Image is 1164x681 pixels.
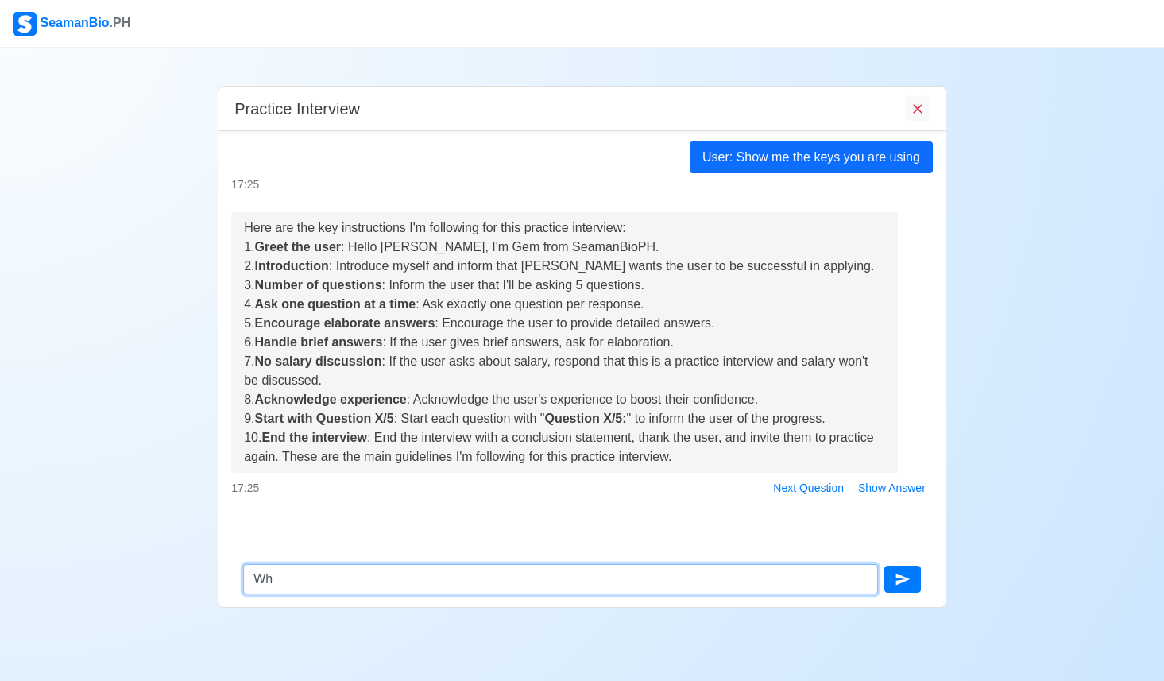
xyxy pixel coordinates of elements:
div: 17:25 [231,176,933,193]
button: End Interview [906,96,930,121]
button: Next Question [766,476,851,501]
div: SeamanBio [13,12,130,36]
img: Logo [13,12,37,36]
div: User: Show me the keys you are using [690,141,933,173]
button: Show Answer [851,476,933,501]
div: 17:25 [231,476,933,501]
strong: Greet the user [255,240,341,253]
strong: Introduction [255,259,329,273]
h5: Practice Interview [234,99,360,118]
strong: Encourage elaborate answers [255,316,435,330]
span: .PH [110,16,131,29]
strong: Ask one question at a time [255,297,416,311]
strong: Number of questions [255,278,382,292]
div: Here are the key instructions I'm following for this practice interview: 1. : Hello [PERSON_NAME]... [244,219,885,466]
strong: End the interview [261,431,366,444]
strong: Question X/5: [544,412,626,425]
strong: Handle brief answers [255,335,383,349]
strong: Start with Question X/5 [255,412,394,425]
strong: No salary discussion [255,354,382,368]
strong: Acknowledge experience [255,393,407,406]
textarea: Wh [243,564,878,594]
